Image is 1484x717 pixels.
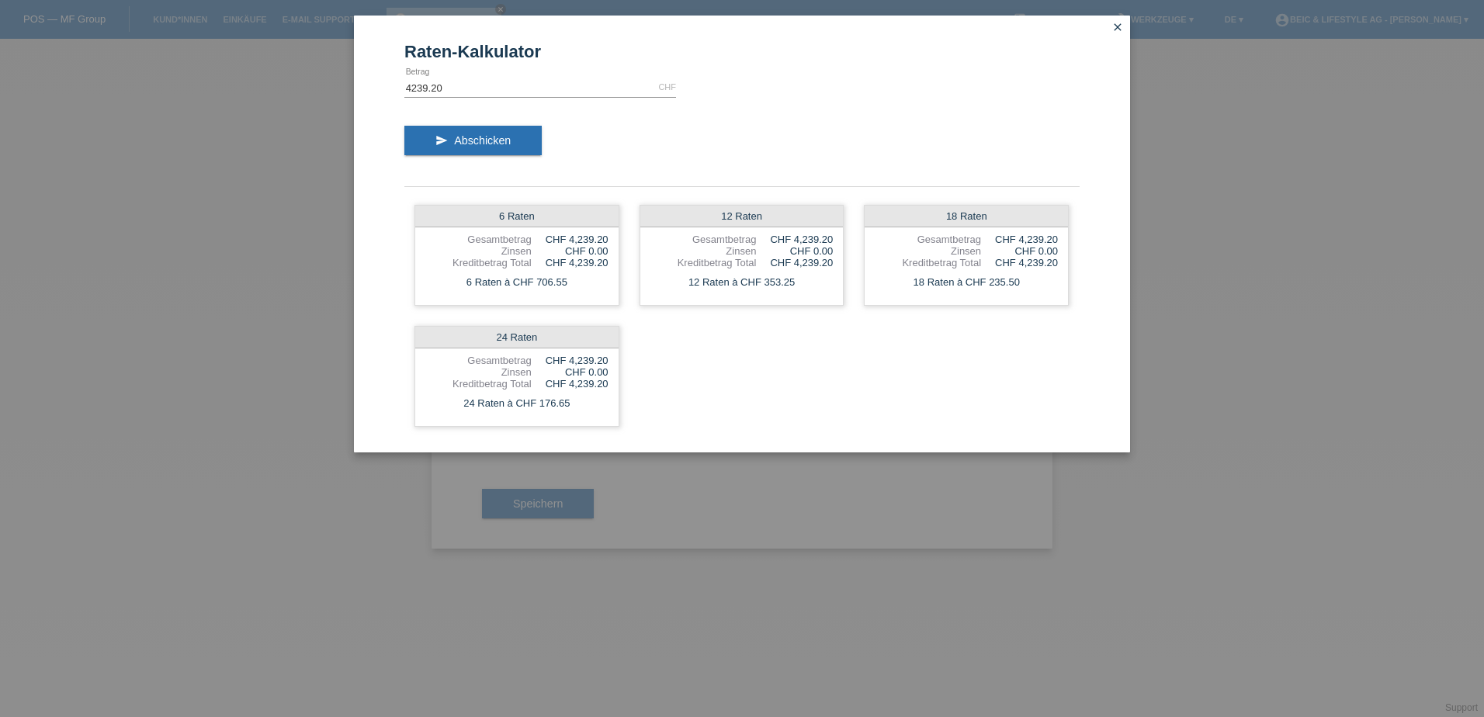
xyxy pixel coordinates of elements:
[532,355,609,366] div: CHF 4,239.20
[981,234,1058,245] div: CHF 4,239.20
[875,245,981,257] div: Zinsen
[425,378,532,390] div: Kreditbetrag Total
[425,245,532,257] div: Zinsen
[650,245,757,257] div: Zinsen
[425,366,532,378] div: Zinsen
[981,257,1058,268] div: CHF 4,239.20
[875,257,981,268] div: Kreditbetrag Total
[875,234,981,245] div: Gesamtbetrag
[404,126,542,155] button: send Abschicken
[865,206,1068,227] div: 18 Raten
[415,327,619,348] div: 24 Raten
[658,82,676,92] div: CHF
[415,272,619,293] div: 6 Raten à CHF 706.55
[425,257,532,268] div: Kreditbetrag Total
[865,272,1068,293] div: 18 Raten à CHF 235.50
[532,245,609,257] div: CHF 0.00
[640,272,844,293] div: 12 Raten à CHF 353.25
[981,245,1058,257] div: CHF 0.00
[650,234,757,245] div: Gesamtbetrag
[756,245,833,257] div: CHF 0.00
[425,234,532,245] div: Gesamtbetrag
[404,42,1080,61] h1: Raten-Kalkulator
[415,206,619,227] div: 6 Raten
[640,206,844,227] div: 12 Raten
[532,366,609,378] div: CHF 0.00
[454,134,511,147] span: Abschicken
[1108,19,1128,37] a: close
[532,234,609,245] div: CHF 4,239.20
[415,393,619,414] div: 24 Raten à CHF 176.65
[425,355,532,366] div: Gesamtbetrag
[1111,21,1124,33] i: close
[756,257,833,268] div: CHF 4,239.20
[532,257,609,268] div: CHF 4,239.20
[650,257,757,268] div: Kreditbetrag Total
[756,234,833,245] div: CHF 4,239.20
[435,134,448,147] i: send
[532,378,609,390] div: CHF 4,239.20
